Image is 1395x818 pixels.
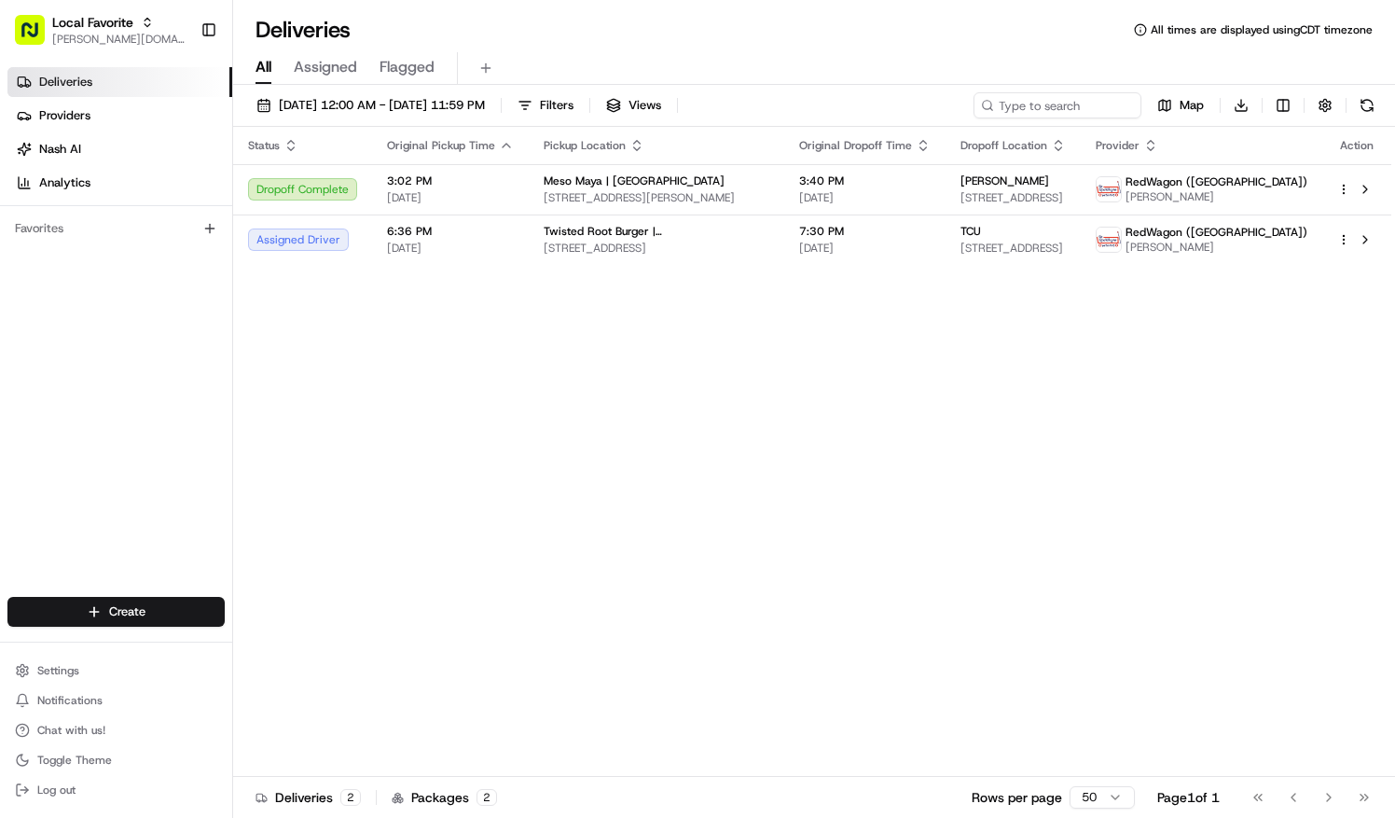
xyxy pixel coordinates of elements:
[19,177,52,211] img: 1736555255976-a54dd68f-1ca7-489b-9aae-adbdc363a1c4
[387,138,495,153] span: Original Pickup Time
[380,56,435,78] span: Flagged
[158,271,173,286] div: 💻
[7,134,232,164] a: Nash AI
[176,270,299,288] span: API Documentation
[1126,174,1307,189] span: RedWagon ([GEOGRAPHIC_DATA])
[37,723,105,738] span: Chat with us!
[477,789,497,806] div: 2
[387,190,514,205] span: [DATE]
[544,173,725,188] span: Meso Maya | [GEOGRAPHIC_DATA]
[39,107,90,124] span: Providers
[19,74,339,104] p: Welcome 👋
[974,92,1141,118] input: Type to search
[37,663,79,678] span: Settings
[248,92,493,118] button: [DATE] 12:00 AM - [DATE] 11:59 PM
[7,168,232,198] a: Analytics
[7,101,232,131] a: Providers
[799,190,931,205] span: [DATE]
[960,241,1066,256] span: [STREET_ADDRESS]
[1180,97,1204,114] span: Map
[544,224,769,239] span: Twisted Root Burger | [GEOGRAPHIC_DATA]
[387,173,514,188] span: 3:02 PM
[392,788,497,807] div: Packages
[52,13,133,32] button: Local Favorite
[48,119,308,139] input: Clear
[1337,138,1376,153] div: Action
[960,224,981,239] span: TCU
[1157,788,1220,807] div: Page 1 of 1
[972,788,1062,807] p: Rows per page
[7,687,225,714] button: Notifications
[387,241,514,256] span: [DATE]
[960,190,1066,205] span: [STREET_ADDRESS]
[799,241,931,256] span: [DATE]
[544,241,769,256] span: [STREET_ADDRESS]
[37,783,76,797] span: Log out
[39,174,90,191] span: Analytics
[150,262,307,296] a: 💻API Documentation
[248,138,280,153] span: Status
[598,92,670,118] button: Views
[7,658,225,684] button: Settings
[960,138,1047,153] span: Dropoff Location
[11,262,150,296] a: 📗Knowledge Base
[1149,92,1212,118] button: Map
[7,67,232,97] a: Deliveries
[37,753,112,768] span: Toggle Theme
[799,138,912,153] span: Original Dropoff Time
[628,97,661,114] span: Views
[544,190,769,205] span: [STREET_ADDRESS][PERSON_NAME]
[799,173,931,188] span: 3:40 PM
[186,315,226,329] span: Pylon
[1097,228,1121,252] img: time_to_eat_nevada_logo
[256,15,351,45] h1: Deliveries
[1151,22,1373,37] span: All times are displayed using CDT timezone
[19,18,56,55] img: Nash
[294,56,357,78] span: Assigned
[37,693,103,708] span: Notifications
[387,224,514,239] span: 6:36 PM
[52,32,186,47] button: [PERSON_NAME][DOMAIN_NAME][EMAIL_ADDRESS][PERSON_NAME][DOMAIN_NAME]
[37,270,143,288] span: Knowledge Base
[109,603,145,620] span: Create
[1354,92,1380,118] button: Refresh
[39,141,81,158] span: Nash AI
[317,183,339,205] button: Start new chat
[256,788,361,807] div: Deliveries
[509,92,582,118] button: Filters
[799,224,931,239] span: 7:30 PM
[340,789,361,806] div: 2
[540,97,573,114] span: Filters
[7,597,225,627] button: Create
[7,747,225,773] button: Toggle Theme
[7,777,225,803] button: Log out
[1126,189,1307,204] span: [PERSON_NAME]
[7,7,193,52] button: Local Favorite[PERSON_NAME][DOMAIN_NAME][EMAIL_ADDRESS][PERSON_NAME][DOMAIN_NAME]
[1126,225,1307,240] span: RedWagon ([GEOGRAPHIC_DATA])
[1126,240,1307,255] span: [PERSON_NAME]
[256,56,271,78] span: All
[19,271,34,286] div: 📗
[63,177,306,196] div: Start new chat
[1096,138,1139,153] span: Provider
[63,196,236,211] div: We're available if you need us!
[7,717,225,743] button: Chat with us!
[7,214,225,243] div: Favorites
[279,97,485,114] span: [DATE] 12:00 AM - [DATE] 11:59 PM
[1097,177,1121,201] img: time_to_eat_nevada_logo
[131,314,226,329] a: Powered byPylon
[960,173,1049,188] span: [PERSON_NAME]
[544,138,626,153] span: Pickup Location
[39,74,92,90] span: Deliveries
